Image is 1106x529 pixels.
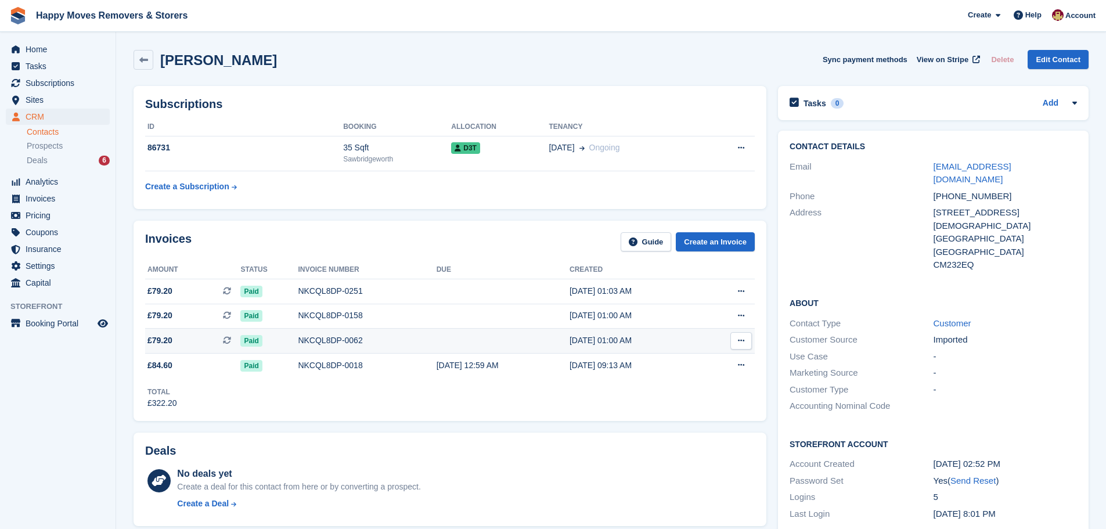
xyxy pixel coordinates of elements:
[240,261,298,279] th: Status
[790,206,933,272] div: Address
[934,161,1011,185] a: [EMAIL_ADDRESS][DOMAIN_NAME]
[147,310,172,322] span: £79.20
[160,52,277,68] h2: [PERSON_NAME]
[298,310,436,322] div: NKCQL8DP-0158
[570,310,702,322] div: [DATE] 01:00 AM
[6,75,110,91] a: menu
[240,360,262,372] span: Paid
[790,333,933,347] div: Customer Source
[147,387,177,397] div: Total
[790,400,933,413] div: Accounting Nominal Code
[570,334,702,347] div: [DATE] 01:00 AM
[6,41,110,57] a: menu
[26,207,95,224] span: Pricing
[549,118,702,136] th: Tenancy
[934,350,1077,364] div: -
[6,92,110,108] a: menu
[26,174,95,190] span: Analytics
[6,190,110,207] a: menu
[790,508,933,521] div: Last Login
[831,98,844,109] div: 0
[570,285,702,297] div: [DATE] 01:03 AM
[790,160,933,186] div: Email
[145,444,176,458] h2: Deals
[240,310,262,322] span: Paid
[790,190,933,203] div: Phone
[6,258,110,274] a: menu
[26,241,95,257] span: Insurance
[676,232,755,251] a: Create an Invoice
[6,109,110,125] a: menu
[26,92,95,108] span: Sites
[934,491,1077,504] div: 5
[177,467,420,481] div: No deals yet
[934,458,1077,471] div: [DATE] 02:52 PM
[589,143,620,152] span: Ongoing
[437,359,570,372] div: [DATE] 12:59 AM
[934,366,1077,380] div: -
[147,285,172,297] span: £79.20
[26,75,95,91] span: Subscriptions
[298,261,436,279] th: Invoice number
[26,275,95,291] span: Capital
[10,301,116,312] span: Storefront
[31,6,192,25] a: Happy Moves Removers & Storers
[9,7,27,24] img: stora-icon-8386f47178a22dfd0bd8f6a31ec36ba5ce8667c1dd55bd0f319d3a0aa187defe.svg
[147,359,172,372] span: £84.60
[145,118,343,136] th: ID
[934,219,1077,246] div: [DEMOGRAPHIC_DATA] [GEOGRAPHIC_DATA]
[934,190,1077,203] div: [PHONE_NUMBER]
[934,509,996,519] time: 2025-07-11 19:01:38 UTC
[1025,9,1042,21] span: Help
[298,334,436,347] div: NKCQL8DP-0062
[343,154,451,164] div: Sawbridgeworth
[570,261,702,279] th: Created
[917,54,968,66] span: View on Stripe
[790,366,933,380] div: Marketing Source
[177,498,229,510] div: Create a Deal
[240,286,262,297] span: Paid
[27,140,110,152] a: Prospects
[570,359,702,372] div: [DATE] 09:13 AM
[343,142,451,154] div: 35 Sqft
[549,142,574,154] span: [DATE]
[6,58,110,74] a: menu
[177,481,420,493] div: Create a deal for this contact from here or by converting a prospect.
[790,297,1077,308] h2: About
[912,50,982,69] a: View on Stripe
[26,258,95,274] span: Settings
[343,118,451,136] th: Booking
[804,98,826,109] h2: Tasks
[790,438,1077,449] h2: Storefront Account
[621,232,672,251] a: Guide
[437,261,570,279] th: Due
[6,241,110,257] a: menu
[790,142,1077,152] h2: Contact Details
[451,142,480,154] span: D3T
[27,155,48,166] span: Deals
[790,317,933,330] div: Contact Type
[934,258,1077,272] div: CM232EQ
[934,206,1077,219] div: [STREET_ADDRESS]
[27,141,63,152] span: Prospects
[177,498,420,510] a: Create a Deal
[147,334,172,347] span: £79.20
[1052,9,1064,21] img: Steven Fry
[96,316,110,330] a: Preview store
[934,318,971,328] a: Customer
[451,118,549,136] th: Allocation
[6,275,110,291] a: menu
[147,397,177,409] div: £322.20
[6,207,110,224] a: menu
[790,350,933,364] div: Use Case
[1043,97,1058,110] a: Add
[26,315,95,332] span: Booking Portal
[6,174,110,190] a: menu
[6,224,110,240] a: menu
[145,176,237,197] a: Create a Subscription
[790,383,933,397] div: Customer Type
[298,359,436,372] div: NKCQL8DP-0018
[145,261,240,279] th: Amount
[986,50,1018,69] button: Delete
[298,285,436,297] div: NKCQL8DP-0251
